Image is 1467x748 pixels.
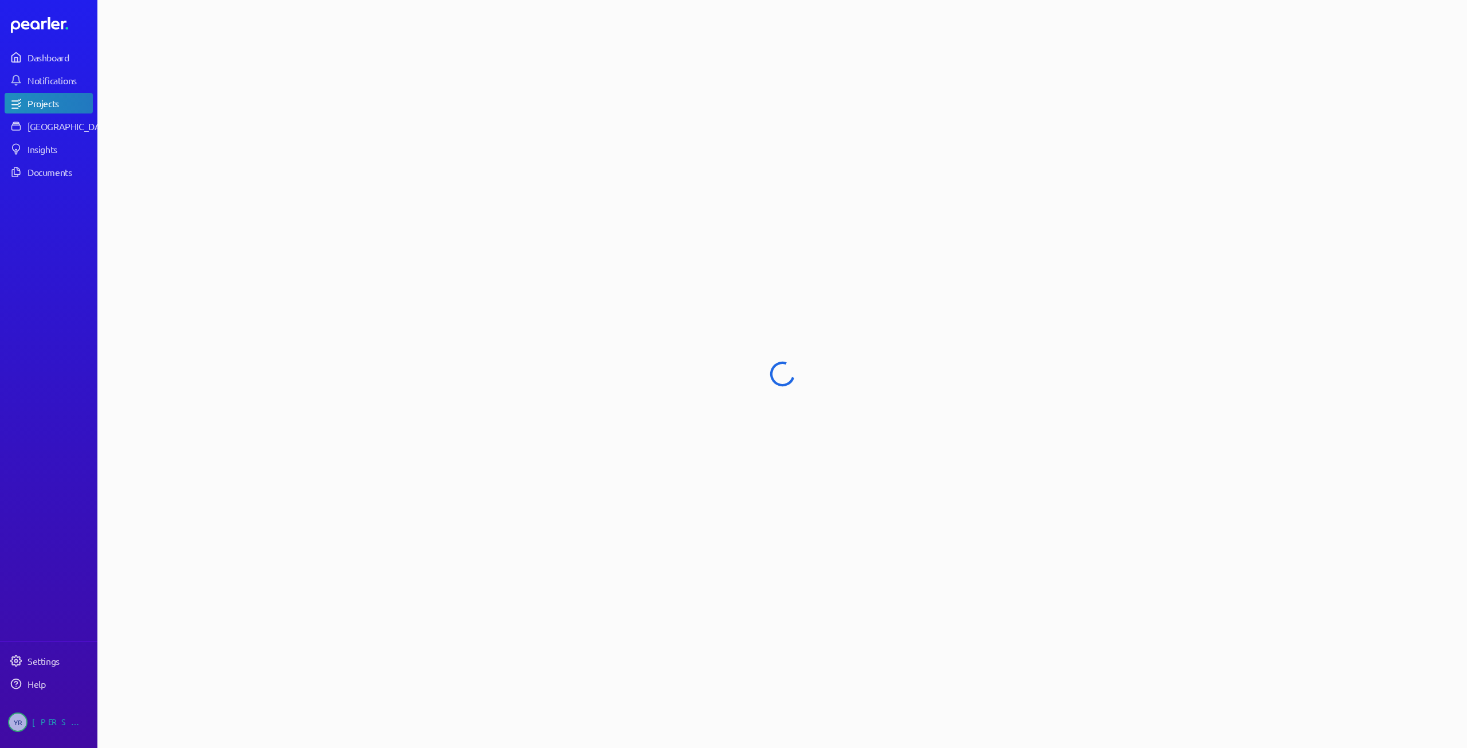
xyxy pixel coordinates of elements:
[5,93,93,113] a: Projects
[28,678,92,690] div: Help
[28,655,92,667] div: Settings
[28,120,113,132] div: [GEOGRAPHIC_DATA]
[28,52,92,63] div: Dashboard
[5,651,93,671] a: Settings
[5,673,93,694] a: Help
[28,75,92,86] div: Notifications
[5,70,93,91] a: Notifications
[8,712,28,732] span: Ysrael Rovelo
[5,116,93,136] a: [GEOGRAPHIC_DATA]
[32,712,89,732] div: [PERSON_NAME]
[5,139,93,159] a: Insights
[11,17,93,33] a: Dashboard
[28,97,92,109] div: Projects
[5,162,93,182] a: Documents
[28,143,92,155] div: Insights
[28,166,92,178] div: Documents
[5,47,93,68] a: Dashboard
[5,708,93,737] a: YR[PERSON_NAME]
